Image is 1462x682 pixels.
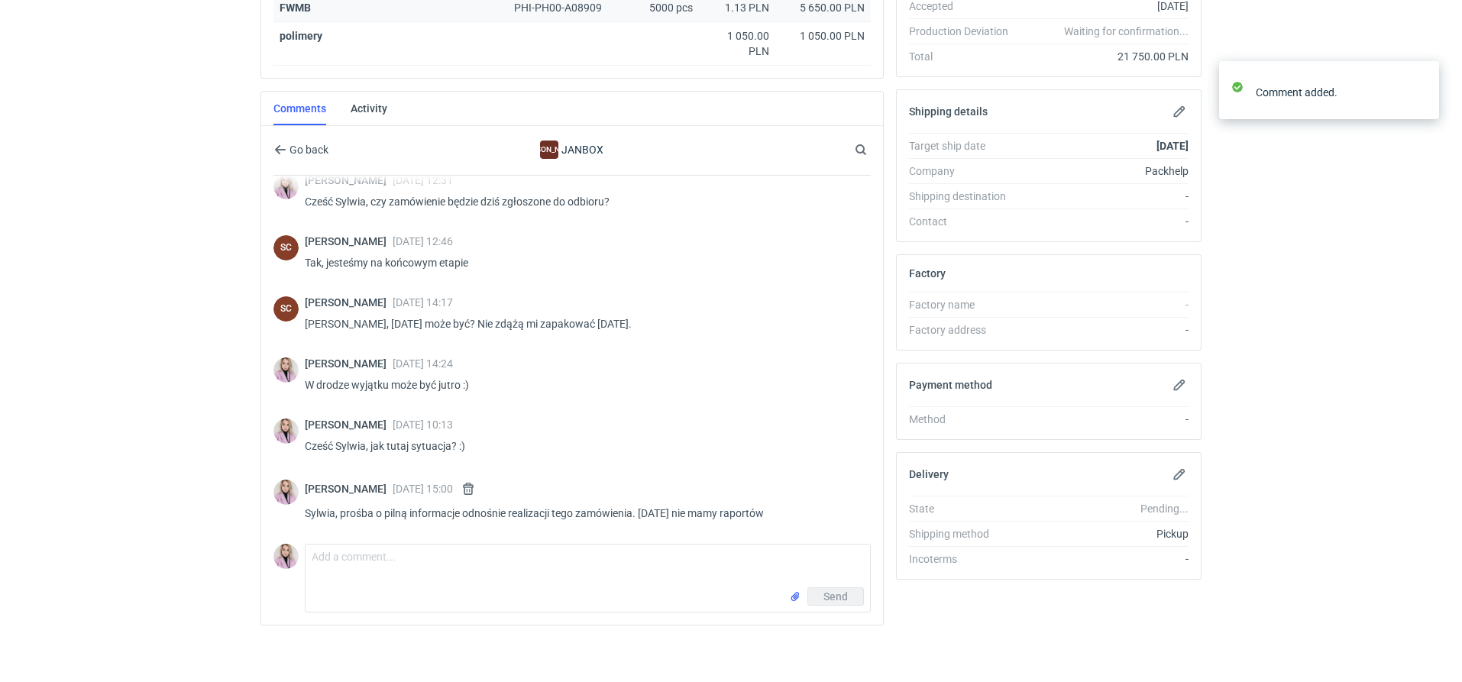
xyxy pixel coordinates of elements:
[909,297,1020,312] div: Factory name
[1020,526,1189,541] div: Pickup
[1020,297,1189,312] div: -
[1020,322,1189,338] div: -
[1020,163,1189,179] div: Packhelp
[273,480,299,505] img: Klaudia Wiśniewska
[1140,503,1189,515] em: Pending...
[909,412,1020,427] div: Method
[280,30,322,42] strong: polimery
[1020,214,1189,229] div: -
[1064,24,1189,39] em: Waiting for confirmation...
[393,419,453,431] span: [DATE] 10:13
[393,174,453,186] span: [DATE] 12:31
[1020,551,1189,567] div: -
[1416,84,1427,100] button: close
[305,376,859,394] p: W drodze wyjątku może być jutro :)
[1170,376,1189,394] button: Edit payment method
[305,235,393,247] span: [PERSON_NAME]
[909,379,992,391] h2: Payment method
[540,141,558,159] figcaption: [PERSON_NAME]
[909,24,1020,39] div: Production Deviation
[540,141,558,159] div: JANBOX
[909,551,1020,567] div: Incoterms
[1170,465,1189,483] button: Edit delivery details
[852,141,901,159] input: Search
[909,267,946,280] h2: Factory
[305,504,859,522] p: Sylwia, prośba o pilną informacje odnośnie realizacji tego zamówienia. [DATE] nie mamy raportów
[305,192,859,211] p: Cześć Sylwia, czy zamówienie będzie dziś zgłoszone do odbioru?
[909,501,1020,516] div: State
[909,138,1020,154] div: Target ship date
[305,437,859,455] p: Cześć Sylwia, jak tutaj sytuacja? :)
[1020,412,1189,427] div: -
[305,296,393,309] span: [PERSON_NAME]
[705,28,769,59] div: 1 050.00 PLN
[1020,49,1189,64] div: 21 750.00 PLN
[273,544,299,569] img: Klaudia Wiśniewska
[305,315,859,333] p: [PERSON_NAME], [DATE] może być? Nie zdążą mi zapakować [DATE].
[273,141,329,159] button: Go back
[273,296,299,322] div: Sylwia Cichórz
[909,468,949,480] h2: Delivery
[909,189,1020,204] div: Shipping destination
[781,28,865,44] div: 1 050.00 PLN
[909,526,1020,541] div: Shipping method
[280,2,311,14] a: FWMB
[273,296,299,322] figcaption: SC
[305,174,393,186] span: [PERSON_NAME]
[286,144,328,155] span: Go back
[909,49,1020,64] div: Total
[305,419,393,431] span: [PERSON_NAME]
[1256,85,1416,100] div: Comment added.
[393,296,453,309] span: [DATE] 14:17
[447,141,697,159] div: JANBOX
[909,214,1020,229] div: Contact
[909,105,988,118] h2: Shipping details
[909,163,1020,179] div: Company
[393,483,453,495] span: [DATE] 15:00
[1170,102,1189,121] button: Edit shipping details
[273,235,299,260] figcaption: SC
[305,483,393,495] span: [PERSON_NAME]
[305,357,393,370] span: [PERSON_NAME]
[823,591,848,602] span: Send
[273,174,299,199] img: Klaudia Wiśniewska
[273,419,299,444] img: Klaudia Wiśniewska
[393,235,453,247] span: [DATE] 12:46
[807,587,864,606] button: Send
[1156,140,1189,152] strong: [DATE]
[1020,189,1189,204] div: -
[909,322,1020,338] div: Factory address
[351,92,387,125] a: Activity
[273,235,299,260] div: Sylwia Cichórz
[393,357,453,370] span: [DATE] 14:24
[305,254,859,272] p: Tak, jesteśmy na końcowym etapie
[273,92,326,125] a: Comments
[273,357,299,383] img: Klaudia Wiśniewska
